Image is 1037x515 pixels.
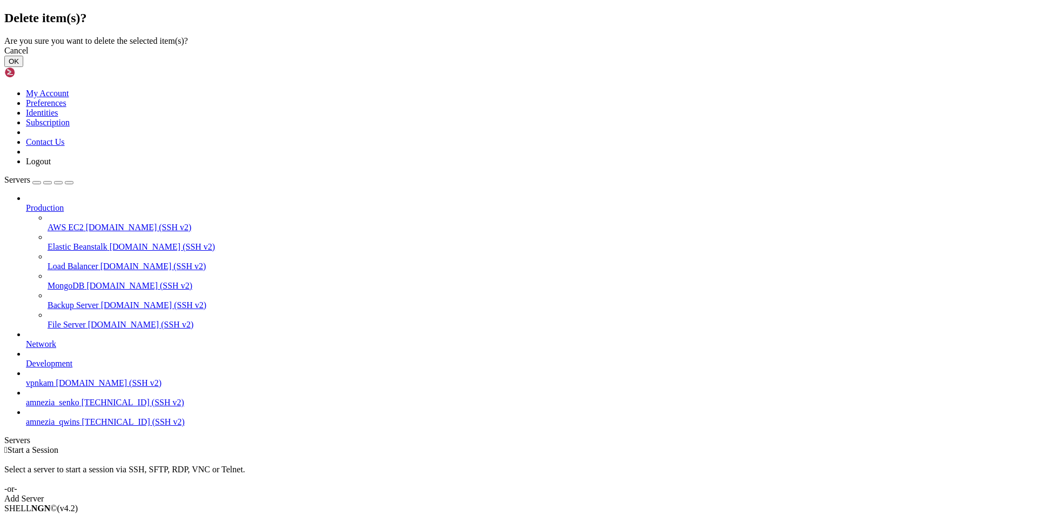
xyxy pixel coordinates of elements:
li: Elastic Beanstalk [DOMAIN_NAME] (SSH v2) [48,232,1033,252]
a: Load Balancer [DOMAIN_NAME] (SSH v2) [48,262,1033,271]
li: File Server [DOMAIN_NAME] (SSH v2) [48,310,1033,330]
li: Development [26,349,1033,369]
span:  [4,445,8,454]
span: [DOMAIN_NAME] (SSH v2) [86,281,192,290]
div: Are you sure you want to delete the selected item(s)? [4,36,1033,46]
button: OK [4,56,23,67]
a: Servers [4,175,73,184]
span: 4.2.0 [57,504,78,513]
span: AWS EC2 [48,223,84,232]
a: amnezia_qwins [TECHNICAL_ID] (SSH v2) [26,417,1033,427]
li: Production [26,193,1033,330]
span: vpnkam [26,378,54,387]
span: [DOMAIN_NAME] (SSH v2) [56,378,162,387]
span: [DOMAIN_NAME] (SSH v2) [88,320,194,329]
img: Shellngn [4,67,66,78]
span: amnezia_qwins [26,417,80,426]
li: Load Balancer [DOMAIN_NAME] (SSH v2) [48,252,1033,271]
h2: Delete item(s)? [4,11,1033,25]
a: My Account [26,89,69,98]
a: AWS EC2 [DOMAIN_NAME] (SSH v2) [48,223,1033,232]
a: Subscription [26,118,70,127]
a: Development [26,359,1033,369]
li: Network [26,330,1033,349]
span: Network [26,339,56,349]
b: NGN [31,504,51,513]
span: Servers [4,175,30,184]
div: Servers [4,436,1033,445]
li: amnezia_senko [TECHNICAL_ID] (SSH v2) [26,388,1033,407]
div: Add Server [4,494,1033,504]
li: AWS EC2 [DOMAIN_NAME] (SSH v2) [48,213,1033,232]
span: [TECHNICAL_ID] (SSH v2) [82,417,185,426]
a: vpnkam [DOMAIN_NAME] (SSH v2) [26,378,1033,388]
span: Load Balancer [48,262,98,271]
span: amnezia_senko [26,398,79,407]
span: [DOMAIN_NAME] (SSH v2) [101,300,207,310]
a: amnezia_senko [TECHNICAL_ID] (SSH v2) [26,398,1033,407]
li: MongoDB [DOMAIN_NAME] (SSH v2) [48,271,1033,291]
li: Backup Server [DOMAIN_NAME] (SSH v2) [48,291,1033,310]
span: SHELL © [4,504,78,513]
a: Preferences [26,98,66,108]
a: Backup Server [DOMAIN_NAME] (SSH v2) [48,300,1033,310]
span: Production [26,203,64,212]
span: Elastic Beanstalk [48,242,107,251]
li: vpnkam [DOMAIN_NAME] (SSH v2) [26,369,1033,388]
a: Production [26,203,1033,213]
span: Start a Session [8,445,58,454]
a: Identities [26,108,58,117]
span: MongoDB [48,281,84,290]
span: [DOMAIN_NAME] (SSH v2) [86,223,192,232]
a: Contact Us [26,137,65,146]
li: amnezia_qwins [TECHNICAL_ID] (SSH v2) [26,407,1033,427]
span: [TECHNICAL_ID] (SSH v2) [82,398,184,407]
div: Select a server to start a session via SSH, SFTP, RDP, VNC or Telnet. -or- [4,455,1033,494]
span: [DOMAIN_NAME] (SSH v2) [100,262,206,271]
div: Cancel [4,46,1033,56]
span: [DOMAIN_NAME] (SSH v2) [110,242,216,251]
a: Network [26,339,1033,349]
a: MongoDB [DOMAIN_NAME] (SSH v2) [48,281,1033,291]
span: File Server [48,320,86,329]
a: Elastic Beanstalk [DOMAIN_NAME] (SSH v2) [48,242,1033,252]
span: Backup Server [48,300,99,310]
a: Logout [26,157,51,166]
span: Development [26,359,72,368]
a: File Server [DOMAIN_NAME] (SSH v2) [48,320,1033,330]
